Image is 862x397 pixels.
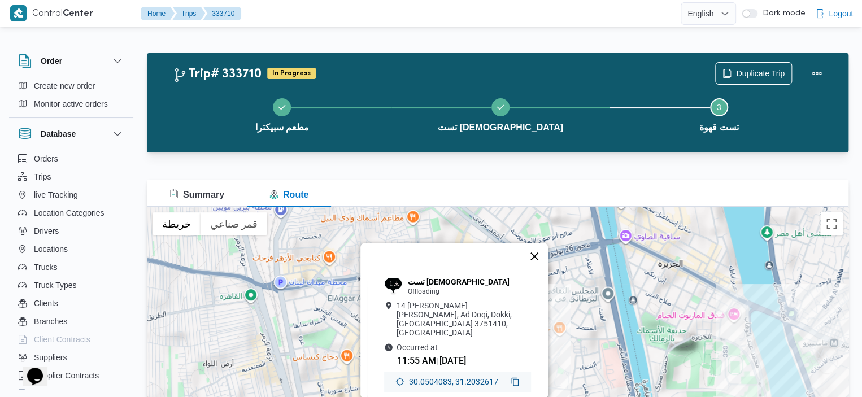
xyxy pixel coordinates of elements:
[409,377,506,386] p: 30.0504083, 31.2032617
[34,315,67,328] span: Branches
[439,355,466,366] span: [DATE]
[717,103,721,112] span: 3
[269,190,308,199] span: Route
[757,9,805,18] span: Dark mode
[14,330,129,348] button: Client Contracts
[14,294,129,312] button: Clients
[41,127,76,141] h3: Database
[63,10,93,18] b: Center
[34,97,108,111] span: Monitor active orders
[34,79,95,93] span: Create new order
[14,348,129,367] button: Suppliers
[173,67,262,82] h2: Trip# 333710
[14,258,129,276] button: Trucks
[14,186,129,204] button: live Tracking
[173,85,391,143] button: مطعم سبيكترا
[34,333,90,346] span: Client Contracts
[41,54,62,68] h3: Order
[736,67,785,80] span: Duplicate Trip
[34,369,99,382] span: Supplier Contracts
[34,206,105,220] span: Location Categories
[14,312,129,330] button: Branches
[201,212,267,235] button: عرض صور القمر الصناعي
[521,243,548,270] button: إغلاق
[34,296,58,310] span: Clients
[34,278,76,292] span: Truck Types
[169,190,224,199] span: Summary
[34,170,51,184] span: Trips
[496,103,505,112] svg: Step 2 is complete
[141,7,175,20] button: Home
[11,352,47,386] iframe: chat widget
[153,212,201,235] button: عرض خريطة الشارع
[811,2,857,25] button: Logout
[408,287,510,295] p: Offloading
[18,54,124,68] button: Order
[820,212,843,235] button: تبديل إلى العرض ملء الشاشة
[9,150,133,394] div: Database
[172,7,205,20] button: Trips
[34,224,59,238] span: Drivers
[14,168,129,186] button: Trips
[408,277,510,286] h4: تست [DEMOGRAPHIC_DATA]
[18,127,124,141] button: Database
[277,103,286,112] svg: Step 1 is complete
[806,62,828,85] button: Actions
[715,62,792,85] button: Duplicate Trip
[272,70,311,77] b: In Progress
[203,7,241,20] button: 333710
[384,301,531,337] div: 14 [PERSON_NAME] [PERSON_NAME], Ad Doqi, Dokki, [GEOGRAPHIC_DATA] 3751410, [GEOGRAPHIC_DATA]
[14,150,129,168] button: Orders
[610,85,828,143] button: تست قهوة
[397,355,531,366] div: |
[391,85,610,143] button: تست [DEMOGRAPHIC_DATA]
[438,121,563,134] span: تست [DEMOGRAPHIC_DATA]
[14,204,129,222] button: Location Categories
[267,68,316,79] span: In Progress
[34,188,78,202] span: live Tracking
[829,7,853,20] span: Logout
[14,240,129,258] button: Locations
[389,279,393,287] text: 1
[14,276,129,294] button: Truck Types
[34,260,57,274] span: Trucks
[699,121,738,134] span: تست قهوة
[10,5,27,21] img: X8yXhbKr1z7QwAAAABJRU5ErkJggg==
[14,222,129,240] button: Drivers
[34,351,67,364] span: Suppliers
[14,95,129,113] button: Monitor active orders
[34,242,68,256] span: Locations
[9,77,133,117] div: Order
[34,152,58,165] span: Orders
[397,355,436,366] span: 11:55 AM
[14,77,129,95] button: Create new order
[14,367,129,385] button: Supplier Contracts
[384,343,531,366] div: Occurred at
[255,121,309,134] span: مطعم سبيكترا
